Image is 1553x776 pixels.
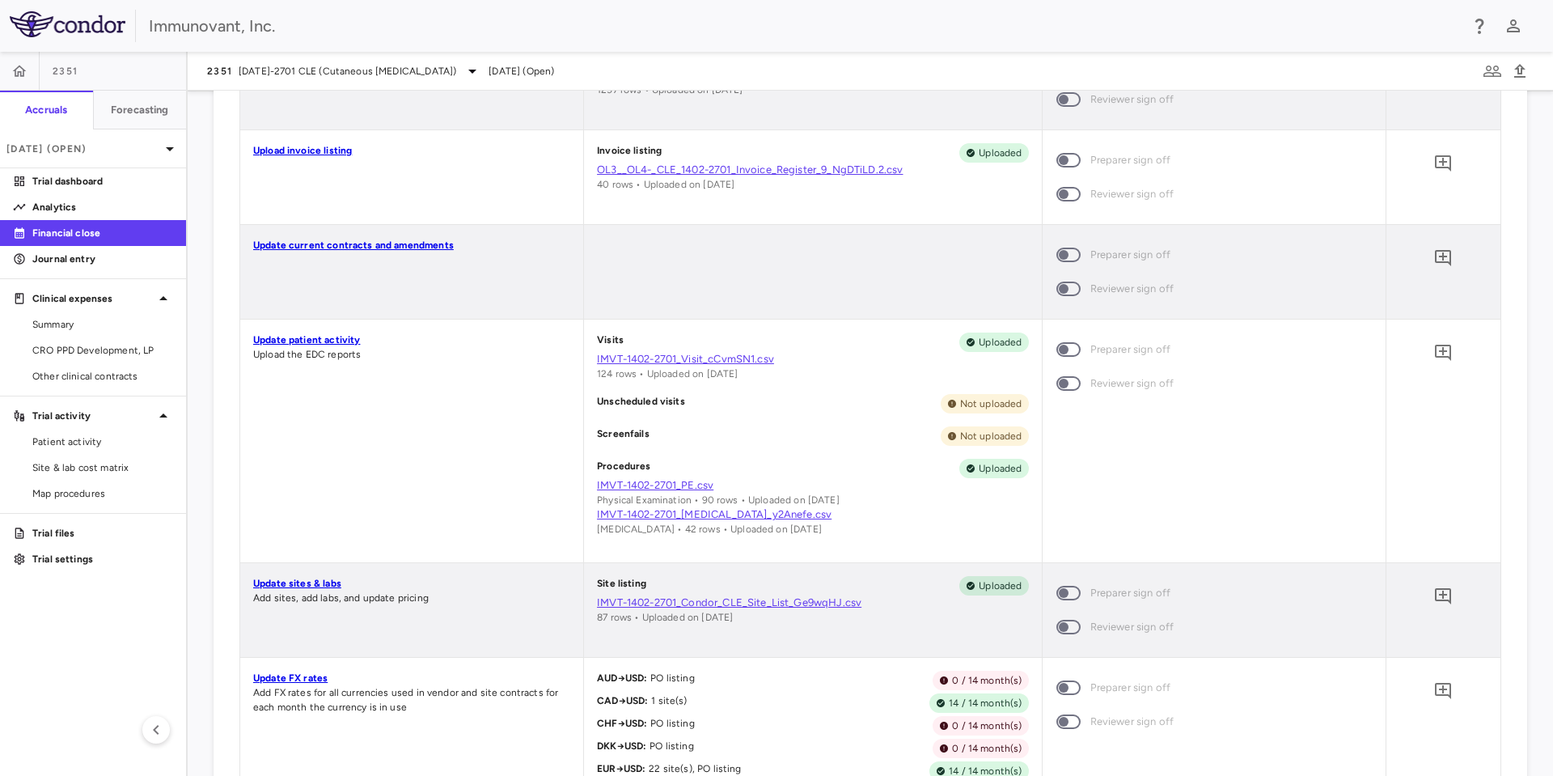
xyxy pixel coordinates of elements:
[1433,587,1453,606] svg: Add comment
[597,333,624,352] p: Visits
[1433,154,1453,173] svg: Add comment
[597,718,647,729] span: CHF → USD :
[946,719,1028,733] span: 0 / 14 month(s)
[946,741,1028,756] span: 0 / 14 month(s)
[597,352,1028,367] a: IMVT-1402-2701_Visit_cCvmSN1.csv
[1090,618,1174,636] span: Reviewer sign off
[597,524,822,535] span: [MEDICAL_DATA] • 42 rows • Uploaded on [DATE]
[597,507,1028,522] a: IMVT-1402-2701_[MEDICAL_DATA]_y2Anefe.csv
[253,592,429,604] span: Add sites, add labs, and update pricing
[972,461,1028,476] span: Uploaded
[6,142,160,156] p: [DATE] (Open)
[597,763,645,774] span: EUR → USD :
[597,672,647,684] span: AUD → USD :
[597,368,738,380] span: 124 rows • Uploaded on [DATE]
[597,394,685,413] p: Unscheduled visits
[253,334,360,346] a: Update patient activity
[597,494,840,506] span: Physical Examination • 90 rows • Uploaded on [DATE]
[253,672,328,684] a: Update FX rates
[1090,151,1171,169] span: Preparer sign off
[32,174,173,189] p: Trial dashboard
[32,409,154,423] p: Trial activity
[597,695,648,706] span: CAD → USD :
[111,103,169,117] h6: Forecasting
[645,763,741,774] span: 22 site(s), PO listing
[1090,679,1171,697] span: Preparer sign off
[1090,713,1174,731] span: Reviewer sign off
[597,459,651,478] p: Procedures
[597,596,1028,610] a: IMVT-1402-2701_Condor_CLE_Site_List_Ge9wqHJ.csv
[32,435,173,449] span: Patient activity
[32,226,173,240] p: Financial close
[647,672,695,684] span: PO listing
[253,349,361,360] span: Upload the EDC reports
[253,687,558,713] span: Add FX rates for all currencies used in vendor and site contracts for each month the currency is ...
[972,335,1028,350] span: Uploaded
[253,145,352,156] a: Upload invoice listing
[32,200,173,214] p: Analytics
[1433,681,1453,701] svg: Add comment
[1429,244,1457,272] button: Add comment
[1090,246,1171,264] span: Preparer sign off
[207,65,232,78] span: 2351
[1090,280,1174,298] span: Reviewer sign off
[597,179,734,190] span: 40 rows • Uploaded on [DATE]
[597,478,1028,493] a: IMVT-1402-2701_PE.csv
[32,552,173,566] p: Trial settings
[32,252,173,266] p: Journal entry
[1090,185,1174,203] span: Reviewer sign off
[53,65,78,78] span: 2351
[946,673,1028,688] span: 0 / 14 month(s)
[1429,583,1457,610] button: Add comment
[239,64,456,78] span: [DATE]-2701 CLE (Cutaneous [MEDICAL_DATA])
[597,426,650,446] p: Screenfails
[1429,150,1457,177] button: Add comment
[32,369,173,384] span: Other clinical contracts
[954,429,1029,443] span: Not uploaded
[1429,677,1457,705] button: Add comment
[25,103,67,117] h6: Accruals
[32,526,173,541] p: Trial files
[972,146,1028,160] span: Uploaded
[253,578,341,589] a: Update sites & labs
[954,396,1029,411] span: Not uploaded
[32,291,154,306] p: Clinical expenses
[597,612,733,623] span: 87 rows • Uploaded on [DATE]
[32,317,173,332] span: Summary
[648,695,687,706] span: 1 site(s)
[253,240,454,251] a: Update current contracts and amendments
[1429,339,1457,367] button: Add comment
[942,696,1028,710] span: 14 / 14 month(s)
[597,143,662,163] p: Invoice listing
[489,64,554,78] span: [DATE] (Open)
[1090,375,1174,392] span: Reviewer sign off
[32,343,173,358] span: CRO PPD Development, LP
[1090,91,1174,108] span: Reviewer sign off
[1090,584,1171,602] span: Preparer sign off
[597,576,646,596] p: Site listing
[10,11,125,37] img: logo-full-SnFGN8VE.png
[597,740,646,752] span: DKK → USD :
[32,460,173,475] span: Site & lab cost matrix
[149,14,1459,38] div: Immunovant, Inc.
[647,718,695,729] span: PO listing
[597,163,1028,177] a: OL3__OL4-_CLE_1402-2701_Invoice_Register_9_NgDTiLD.2.csv
[1433,248,1453,268] svg: Add comment
[1433,343,1453,363] svg: Add comment
[32,486,173,501] span: Map procedures
[646,740,694,752] span: PO listing
[972,579,1028,593] span: Uploaded
[1090,341,1171,358] span: Preparer sign off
